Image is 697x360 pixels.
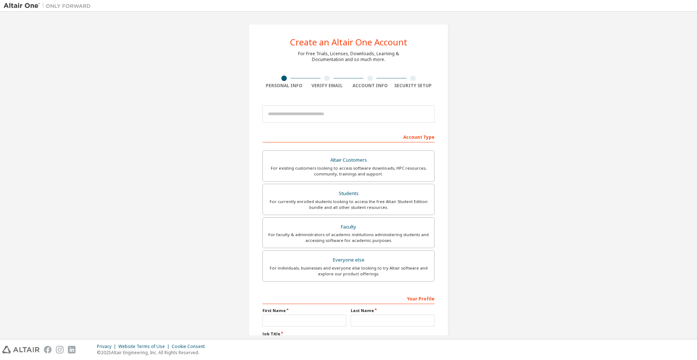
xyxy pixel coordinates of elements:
[267,189,430,199] div: Students
[262,131,435,142] div: Account Type
[267,199,430,210] div: For currently enrolled students looking to access the free Altair Student Edition bundle and all ...
[298,51,399,62] div: For Free Trials, Licenses, Downloads, Learning & Documentation and so much more.
[267,222,430,232] div: Faculty
[262,83,306,89] div: Personal Info
[262,292,435,304] div: Your Profile
[262,308,346,314] label: First Name
[267,255,430,265] div: Everyone else
[97,349,209,356] p: © 2025 Altair Engineering, Inc. All Rights Reserved.
[290,38,407,46] div: Create an Altair One Account
[44,346,52,353] img: facebook.svg
[306,83,349,89] div: Verify Email
[4,2,94,9] img: Altair One
[348,83,392,89] div: Account Info
[351,308,435,314] label: Last Name
[267,265,430,277] div: For individuals, businesses and everyone else looking to try Altair software and explore our prod...
[56,346,64,353] img: instagram.svg
[172,344,209,349] div: Cookie Consent
[267,232,430,243] div: For faculty & administrators of academic institutions administering students and accessing softwa...
[2,346,40,353] img: altair_logo.svg
[267,155,430,165] div: Altair Customers
[97,344,118,349] div: Privacy
[68,346,76,353] img: linkedin.svg
[392,83,435,89] div: Security Setup
[118,344,172,349] div: Website Terms of Use
[262,331,435,337] label: Job Title
[267,165,430,177] div: For existing customers looking to access software downloads, HPC resources, community, trainings ...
